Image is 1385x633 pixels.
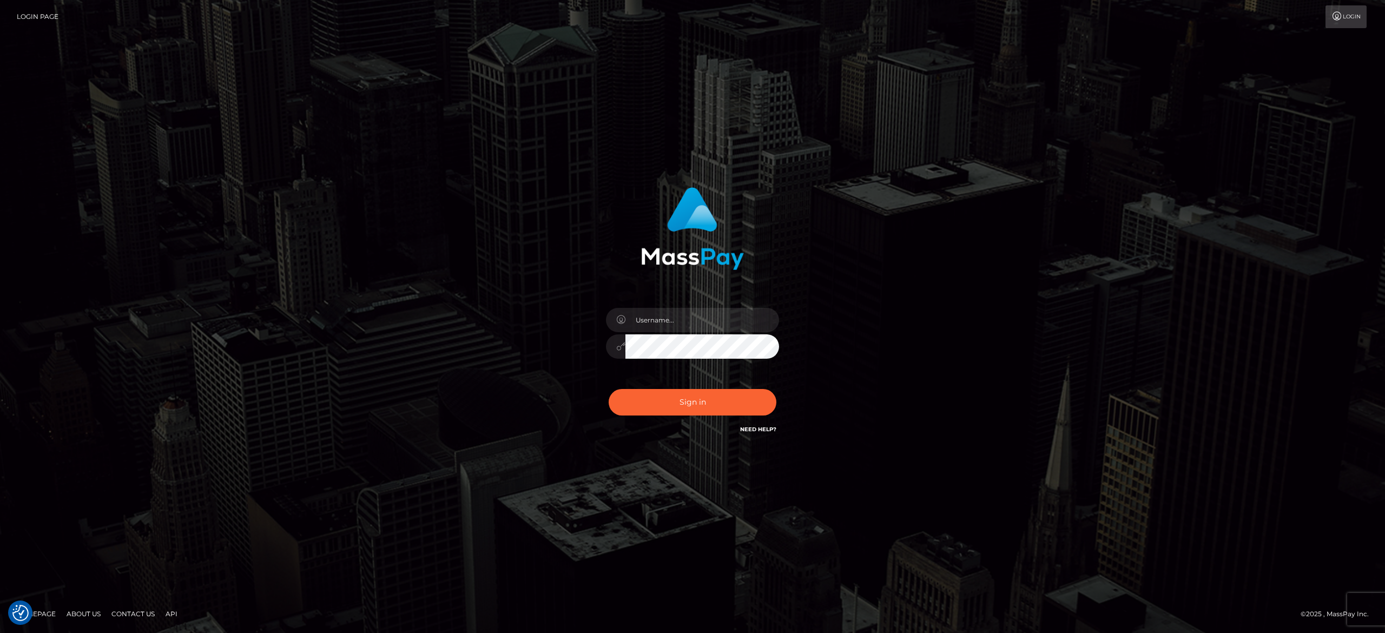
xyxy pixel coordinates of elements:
button: Consent Preferences [12,605,29,621]
a: Login [1325,5,1367,28]
a: API [161,605,182,622]
a: Homepage [12,605,60,622]
img: Revisit consent button [12,605,29,621]
a: Contact Us [107,605,159,622]
a: About Us [62,605,105,622]
img: MassPay Login [641,187,744,270]
a: Login Page [17,5,58,28]
div: © 2025 , MassPay Inc. [1301,608,1377,620]
a: Need Help? [740,426,776,433]
button: Sign in [609,389,776,416]
input: Username... [625,308,779,332]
